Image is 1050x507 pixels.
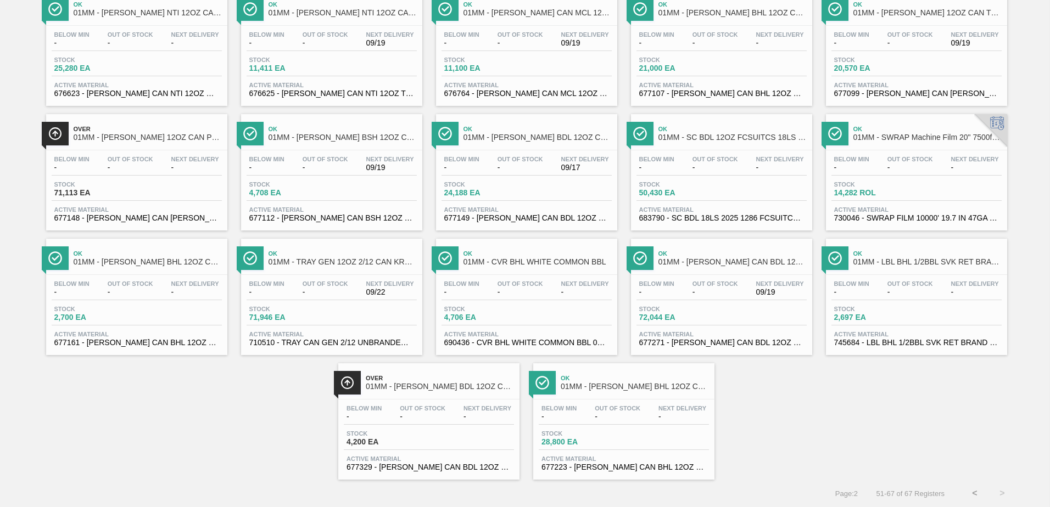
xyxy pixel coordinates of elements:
span: - [834,164,869,172]
span: 677149 - CARR CAN BDL 12OZ CAN PK 12/12 CAN 0924 [444,214,609,222]
span: Ok [463,250,612,257]
span: Active Material [54,82,219,88]
span: Ok [561,375,709,381]
span: Out Of Stock [887,280,933,287]
span: - [108,288,153,296]
span: Ok [269,126,417,132]
img: Ícone [243,2,257,16]
span: Below Min [444,280,479,287]
img: Ícone [340,376,354,390]
span: Ok [853,1,1002,8]
span: 09/19 [366,164,414,172]
span: Next Delivery [366,156,414,162]
span: 677148 - CARR CAN BUD 12OZ FOH ALWAYS CAN PK 12/1 [54,214,219,222]
span: 01MM - CVR BHL WHITE COMMON BBL [463,258,612,266]
span: Active Material [444,206,609,213]
a: ÍconeOk01MM - SC BDL 12OZ FCSUITCS 18LS HULK HANDLE - AQUEOUS COATINGBelow Min-Out Of Stock-Next ... [623,106,818,230]
span: - [249,288,284,296]
span: 01MM - CARR BUD 12OZ CAN TWNSTK 30/12 CAN [853,9,1002,17]
span: Next Delivery [756,31,804,38]
span: Below Min [541,405,577,412]
span: 01MM - CARR CAN MCL 12OZ TWNSTK 30/12 CAN [463,9,612,17]
span: Next Delivery [171,31,219,38]
span: 730046 - SWRAP FILM 10000' 19.7 IN 47GA MACH NO S [834,214,999,222]
a: ÍconeOk01MM - LBL BHL 1/2BBL SVK RET BRAND PPS #4Below Min-Out Of Stock-Next Delivery-Stock2,697 ... [818,230,1013,355]
span: Ok [74,1,222,8]
span: - [887,288,933,296]
span: 676764 - CARR CAN MCL 12OZ TWNSTK 30/12 CAN 0723 [444,89,609,98]
img: Ícone [48,127,62,140]
span: 677107 - CARR CAN BHL 12OZ TWNSTK 30/12 CAN 0724 [639,89,804,98]
span: Stock [249,306,326,312]
a: ÍconeOver01MM - [PERSON_NAME] BDL 12OZ CAN 30/12 CAN PK - [US_STATE] NCAA PROMOBelow Min-Out Of S... [330,355,525,480]
span: Next Delivery [171,280,219,287]
span: - [249,164,284,172]
span: - [498,164,543,172]
span: Page : 2 [835,489,858,498]
span: - [171,39,219,47]
span: Active Material [249,206,414,213]
span: 09/19 [756,288,804,296]
span: Below Min [54,31,90,38]
span: - [54,39,90,47]
span: Below Min [834,280,869,287]
span: Ok [658,1,807,8]
span: 01MM - SC BDL 12OZ FCSUITCS 18LS HULK HANDLE - AQUEOUS COATING [658,133,807,142]
span: - [834,288,869,296]
span: Stock [444,57,521,63]
span: Over [74,126,222,132]
span: Ok [269,1,417,8]
span: Ok [269,250,417,257]
span: 09/22 [366,288,414,296]
span: - [692,164,738,172]
span: Next Delivery [463,405,511,412]
span: Out Of Stock [108,156,153,162]
span: 09/19 [561,39,609,47]
span: 677112 - CARR CAN BSH 12OZ TWNSTK 30/12 CAN 0724 [249,214,414,222]
span: Out Of Stock [692,156,738,162]
img: Ícone [633,2,647,16]
span: Ok [463,1,612,8]
span: Active Material [639,331,804,337]
a: ÍconeOk01MM - CVR BHL WHITE COMMON BBLBelow Min-Out Of Stock-Next Delivery-Stock4,706 EAActive Ma... [428,230,623,355]
span: Active Material [249,82,414,88]
span: Next Delivery [366,31,414,38]
span: - [639,288,674,296]
img: Ícone [438,251,452,265]
span: Active Material [444,82,609,88]
span: 01MM - SWRAP Machine Film 20" 7500ft 63 Gauge [853,133,1002,142]
span: Out Of Stock [887,156,933,162]
span: Stock [834,306,911,312]
a: ÍconeOk01MM - [PERSON_NAME] BHL 12OZ CAN TWNSTK 30/12 CAN CAN OUTDOOR PROMOBelow Min-Out Of Stock... [525,355,720,480]
span: Below Min [249,156,284,162]
span: Stock [54,181,131,188]
span: Out Of Stock [595,405,640,412]
span: Ok [463,126,612,132]
span: 677099 - CARR CAN BUD 12OZ TWNSTK 30/12 CAN 0724 [834,89,999,98]
span: Out Of Stock [108,31,153,38]
span: 745684 - LBL BHL 1/2BBL SVK RET BRAND PPS 0717 #4 [834,339,999,347]
span: 24,188 EA [444,189,521,197]
span: - [444,39,479,47]
span: - [834,39,869,47]
span: Out Of Stock [498,280,543,287]
span: 4,200 EA [347,438,423,446]
span: Active Material [54,331,219,337]
span: - [595,413,640,421]
span: Below Min [249,31,284,38]
span: - [171,288,219,296]
span: - [444,288,479,296]
span: Out Of Stock [303,31,348,38]
span: 01MM - CARR NTI 12OZ CAN 15/12 CAN PK [74,9,222,17]
span: Active Material [834,331,999,337]
span: - [887,39,933,47]
span: Out Of Stock [692,31,738,38]
span: 01MM - CARR BHL 12OZ CAN 30/12 CAN PK FARMING PROMO [74,258,222,266]
span: 01MM - CARR CAN BDL 12OZ PATRIOTS TWNSTK 30/12 [658,258,807,266]
span: Below Min [834,156,869,162]
img: Ícone [535,376,549,390]
span: - [756,164,804,172]
span: Next Delivery [951,31,999,38]
img: Ícone [828,251,842,265]
span: - [951,288,999,296]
